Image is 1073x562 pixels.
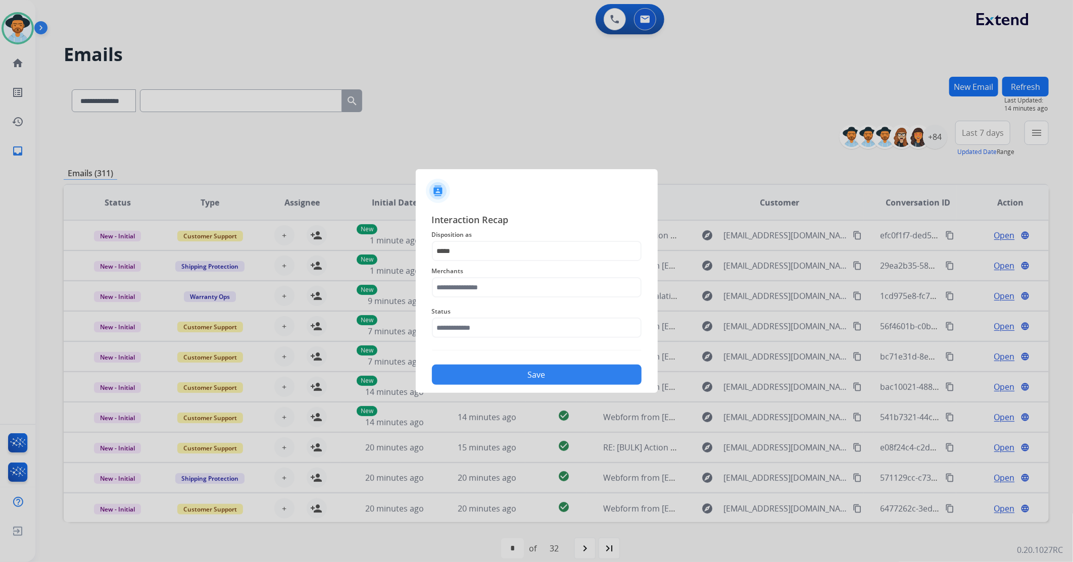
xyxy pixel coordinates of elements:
[432,229,642,241] span: Disposition as
[432,265,642,277] span: Merchants
[432,213,642,229] span: Interaction Recap
[432,365,642,385] button: Save
[1017,544,1063,556] p: 0.20.1027RC
[432,305,642,318] span: Status
[426,179,450,203] img: contactIcon
[432,350,642,350] img: contact-recap-line.svg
